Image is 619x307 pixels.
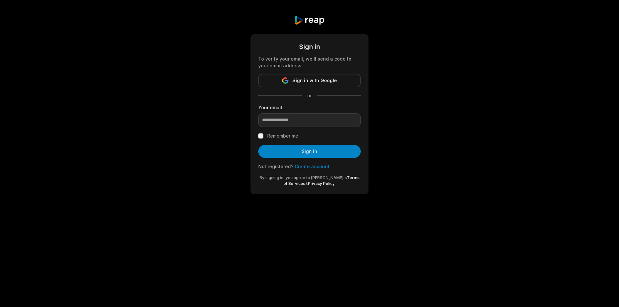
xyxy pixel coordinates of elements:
[335,181,336,186] span: .
[258,74,361,87] button: Sign in with Google
[258,164,293,169] span: Not registered?
[295,164,329,169] a: Create account
[308,181,335,186] a: Privacy Policy
[294,15,325,25] img: reap
[258,145,361,158] button: Sign in
[283,175,359,186] a: Terms of Services
[292,77,337,84] span: Sign in with Google
[260,175,347,180] span: By signing in, you agree to [PERSON_NAME]'s
[267,132,298,140] label: Remember me
[305,181,308,186] span: &
[302,92,317,99] span: or
[258,104,361,111] label: Your email
[258,55,361,69] div: To verify your email, we'll send a code to your email address.
[258,42,361,52] div: Sign in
